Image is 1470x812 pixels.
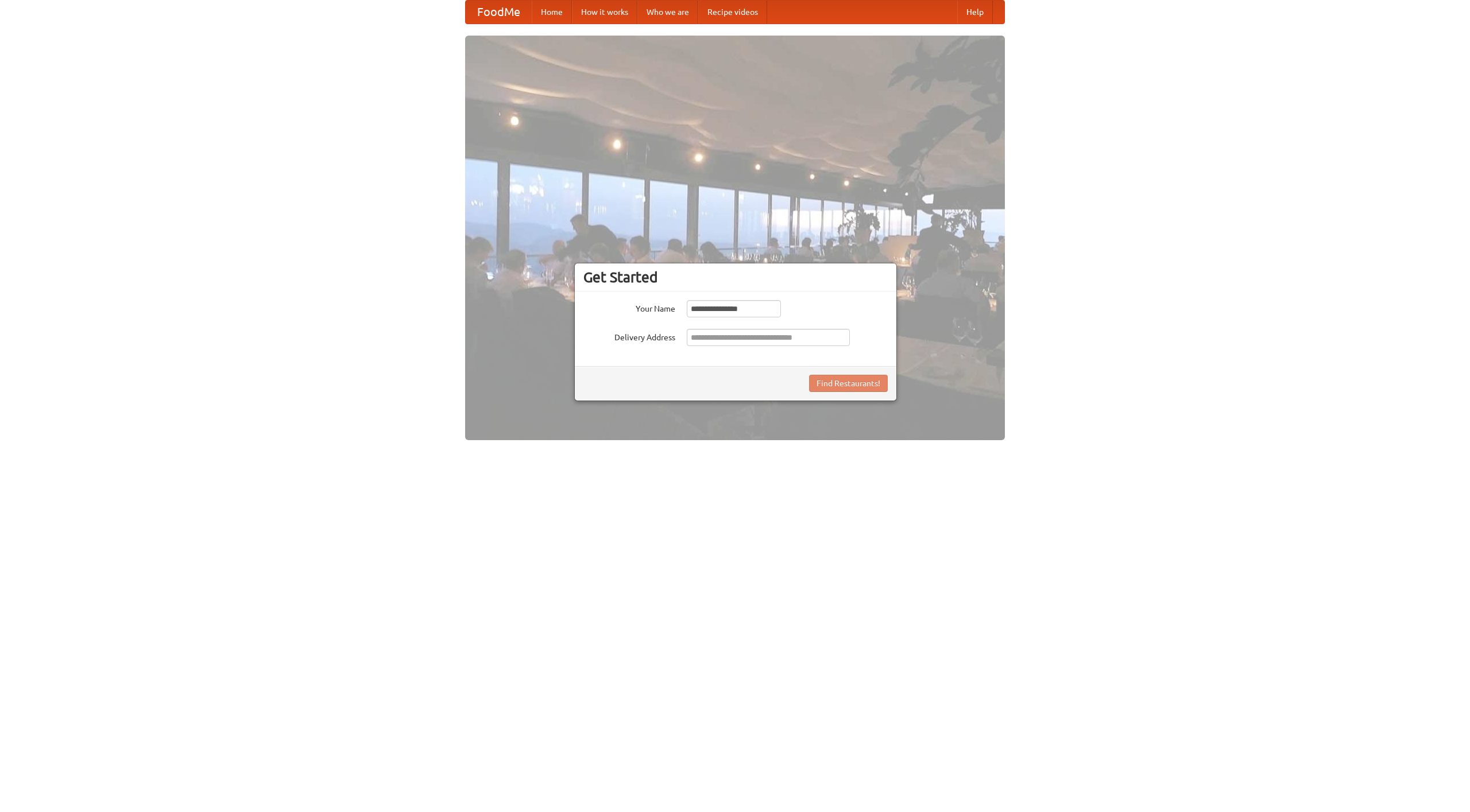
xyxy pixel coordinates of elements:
label: Your Name [583,300,675,314]
a: How it works [572,1,637,24]
button: Find Restaurants! [809,375,888,392]
h3: Get Started [583,269,888,286]
label: Delivery Address [583,329,675,343]
a: FoodMe [466,1,532,24]
a: Help [957,1,993,24]
a: Who we are [637,1,698,24]
a: Recipe videos [698,1,767,24]
a: Home [532,1,572,24]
